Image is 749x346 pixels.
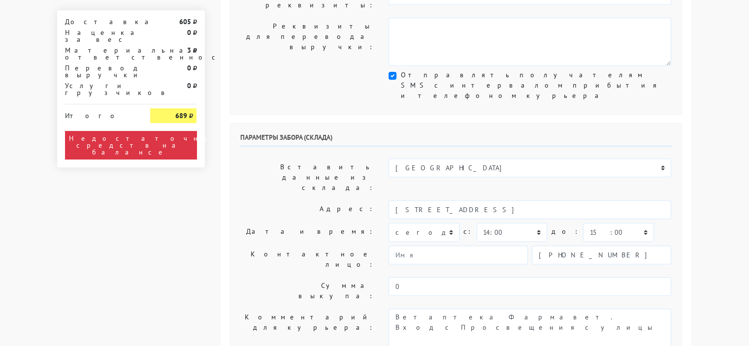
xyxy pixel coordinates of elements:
label: c: [463,223,473,240]
strong: 0 [187,28,191,37]
strong: 0 [187,81,191,90]
label: Адрес: [233,200,382,219]
label: Дата и время: [233,223,382,242]
label: Контактное лицо: [233,246,382,273]
div: Перевод выручки [58,64,143,78]
label: Реквизиты для перевода выручки: [233,18,382,66]
h6: Параметры забора (склада) [240,133,672,147]
div: Недостаточно средств на балансе [65,131,197,159]
div: Наценка за вес [58,29,143,43]
div: Материальная ответственность [58,47,143,61]
strong: 605 [179,17,191,26]
strong: 689 [175,111,187,120]
label: Вставить данные из склада: [233,158,382,196]
input: Имя [389,246,528,264]
strong: 0 [187,63,191,72]
div: Услуги грузчиков [58,82,143,96]
label: Сумма выкупа: [233,277,382,305]
div: Итого [65,108,136,119]
label: Отправлять получателям SMS с интервалом прибытия и телефоном курьера [400,70,671,101]
input: Телефон [532,246,671,264]
label: до: [551,223,579,240]
div: Доставка [58,18,143,25]
strong: 3 [187,46,191,55]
